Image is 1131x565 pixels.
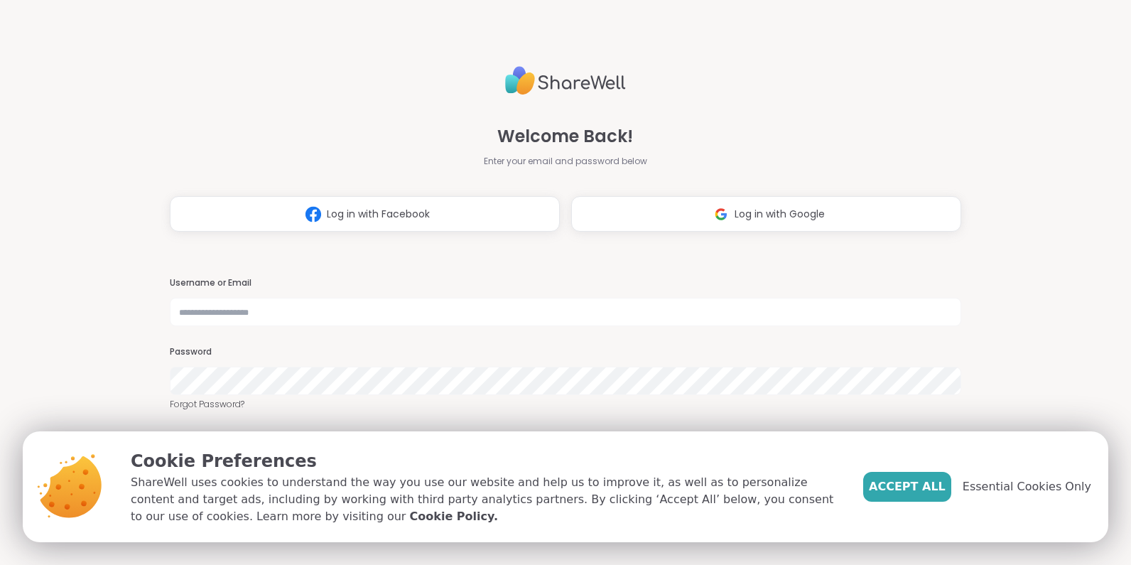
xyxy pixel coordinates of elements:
img: ShareWell Logo [505,60,626,101]
img: ShareWell Logomark [708,201,735,227]
a: Cookie Policy. [410,508,498,525]
img: ShareWell Logomark [300,201,327,227]
span: Log in with Facebook [327,207,430,222]
span: Log in with Google [735,207,825,222]
h3: Password [170,346,961,358]
a: Forgot Password? [170,398,961,411]
span: Essential Cookies Only [963,478,1091,495]
span: Welcome Back! [497,124,633,149]
span: Accept All [869,478,946,495]
span: Enter your email and password below [484,155,647,168]
button: Log in with Facebook [170,196,560,232]
h3: Username or Email [170,277,961,289]
p: ShareWell uses cookies to understand the way you use our website and help us to improve it, as we... [131,474,840,525]
button: Log in with Google [571,196,961,232]
button: Accept All [863,472,951,502]
p: Cookie Preferences [131,448,840,474]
